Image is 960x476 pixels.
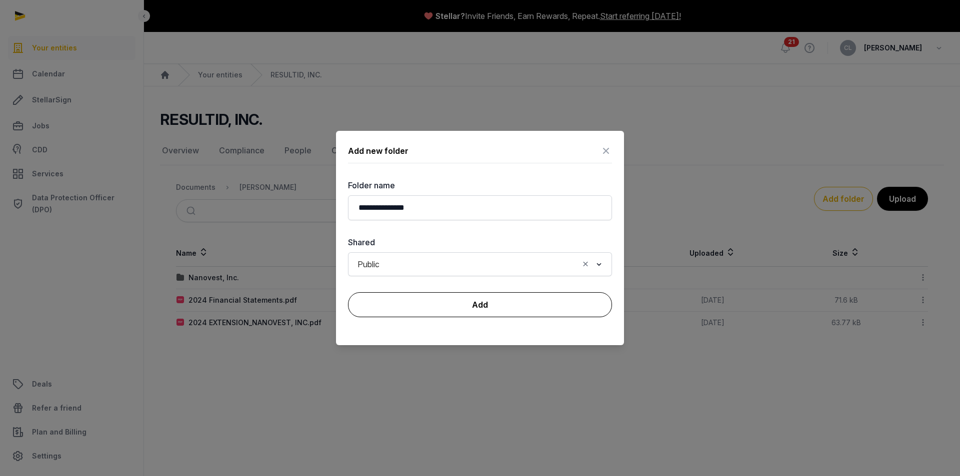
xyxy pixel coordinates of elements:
iframe: Chat Widget [910,428,960,476]
button: Add [348,292,612,317]
div: Add new folder [348,145,408,157]
div: Search for option [353,255,607,273]
span: Public [355,257,382,271]
input: Search for option [384,257,578,271]
label: Shared [348,236,612,248]
label: Folder name [348,179,612,191]
button: Clear Selected [581,257,590,271]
